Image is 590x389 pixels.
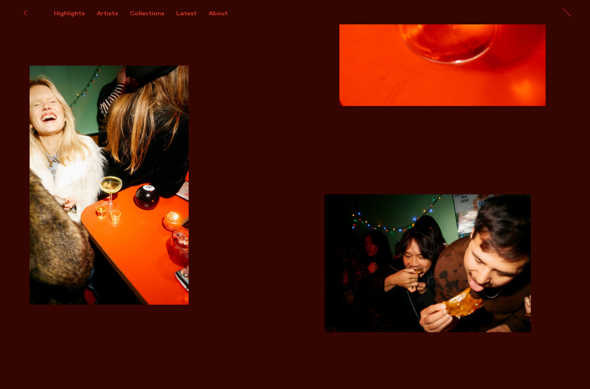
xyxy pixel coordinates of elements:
[209,10,240,17] button: About
[130,10,164,17] div: Collections
[54,10,85,17] div: Highlights
[176,10,197,17] div: Latest
[97,10,118,17] div: Artists
[209,10,228,17] div: About
[176,10,209,17] button: Latest
[130,10,176,17] button: Collections
[97,10,130,17] button: Artists
[54,10,97,17] button: Highlights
